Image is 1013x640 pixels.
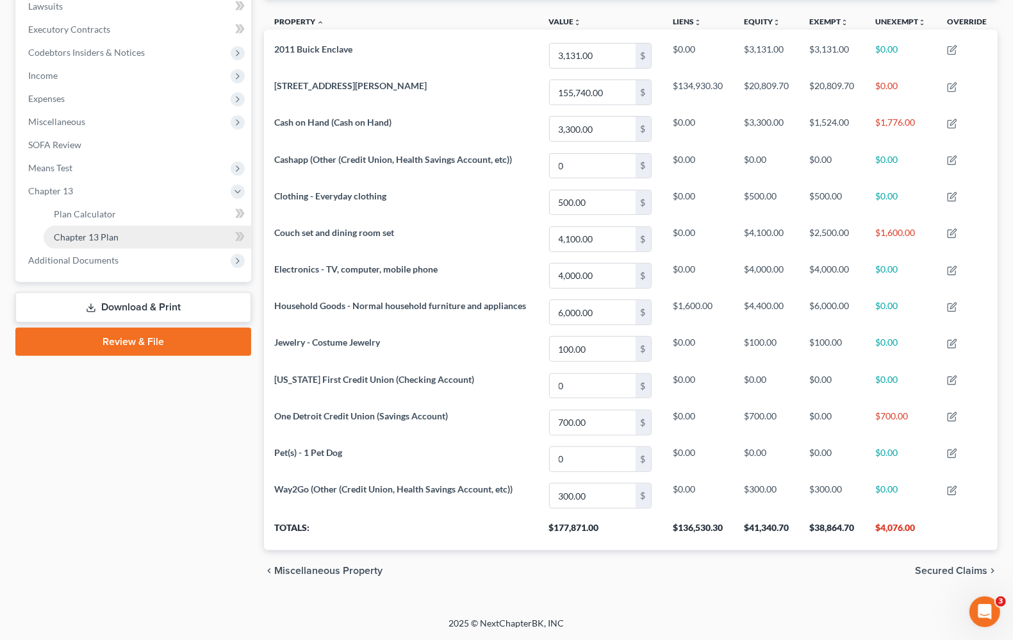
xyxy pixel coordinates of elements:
[636,484,651,508] div: $
[865,404,937,441] td: $700.00
[636,410,651,435] div: $
[264,566,274,576] i: chevron_left
[744,17,780,26] a: Equityunfold_more
[264,514,538,550] th: Totals:
[734,257,800,294] td: $4,000.00
[663,37,734,74] td: $0.00
[663,294,734,331] td: $1,600.00
[663,147,734,184] td: $0.00
[734,74,800,110] td: $20,809.70
[663,111,734,147] td: $0.00
[28,47,145,58] span: Codebtors Insiders & Notices
[274,154,512,165] span: Cashapp (Other (Credit Union, Health Savings Account, etc))
[915,566,987,576] span: Secured Claims
[865,441,937,477] td: $0.00
[18,18,251,41] a: Executory Contracts
[734,111,800,147] td: $3,300.00
[800,404,866,441] td: $0.00
[865,294,937,331] td: $0.00
[841,19,849,26] i: unfold_more
[636,80,651,105] div: $
[317,19,324,26] i: expand_less
[274,44,352,55] span: 2011 Buick Enclave
[550,484,636,508] input: 0.00
[274,264,438,274] span: Electronics - TV, computer, mobile phone
[800,111,866,147] td: $1,524.00
[663,221,734,257] td: $0.00
[28,255,119,265] span: Additional Documents
[987,566,998,576] i: chevron_right
[865,147,937,184] td: $0.00
[800,294,866,331] td: $6,000.00
[800,221,866,257] td: $2,500.00
[550,80,636,105] input: 0.00
[636,154,651,178] div: $
[773,19,780,26] i: unfold_more
[915,566,998,576] button: Secured Claims chevron_right
[274,447,342,458] span: Pet(s) - 1 Pet Dog
[875,17,926,26] a: Unexemptunfold_more
[734,184,800,221] td: $500.00
[865,514,937,550] th: $4,076.00
[810,17,849,26] a: Exemptunfold_more
[865,184,937,221] td: $0.00
[636,300,651,324] div: $
[800,184,866,221] td: $500.00
[734,441,800,477] td: $0.00
[18,133,251,156] a: SOFA Review
[969,596,1000,627] iframe: Intercom live chat
[636,374,651,398] div: $
[734,514,800,550] th: $41,340.70
[636,44,651,68] div: $
[636,117,651,141] div: $
[539,514,663,550] th: $177,871.00
[54,208,116,219] span: Plan Calculator
[663,331,734,367] td: $0.00
[574,19,582,26] i: unfold_more
[734,147,800,184] td: $0.00
[274,374,474,385] span: [US_STATE] First Credit Union (Checking Account)
[865,477,937,514] td: $0.00
[734,404,800,441] td: $700.00
[28,162,72,173] span: Means Test
[274,80,427,91] span: [STREET_ADDRESS][PERSON_NAME]
[550,447,636,471] input: 0.00
[550,117,636,141] input: 0.00
[28,185,73,196] span: Chapter 13
[663,514,734,550] th: $136,530.30
[865,111,937,147] td: $1,776.00
[28,116,85,127] span: Miscellaneous
[673,17,702,26] a: Liensunfold_more
[800,441,866,477] td: $0.00
[636,190,651,215] div: $
[44,203,251,226] a: Plan Calculator
[800,37,866,74] td: $3,131.00
[264,566,383,576] button: chevron_left Miscellaneous Property
[550,300,636,324] input: 0.00
[800,257,866,294] td: $4,000.00
[636,227,651,251] div: $
[549,17,582,26] a: Valueunfold_more
[28,1,63,12] span: Lawsuits
[54,232,119,242] span: Chapter 13 Plan
[734,294,800,331] td: $4,400.00
[274,117,391,128] span: Cash on Hand (Cash on Hand)
[550,190,636,215] input: 0.00
[800,147,866,184] td: $0.00
[142,617,872,640] div: 2025 © NextChapterBK, INC
[15,328,251,356] a: Review & File
[800,74,866,110] td: $20,809.70
[800,514,866,550] th: $38,864.70
[996,596,1006,607] span: 3
[274,190,386,201] span: Clothing - Everyday clothing
[550,410,636,435] input: 0.00
[865,74,937,110] td: $0.00
[15,292,251,323] a: Download & Print
[274,566,383,576] span: Miscellaneous Property
[274,227,394,238] span: Couch set and dining room set
[663,404,734,441] td: $0.00
[800,331,866,367] td: $100.00
[663,367,734,404] td: $0.00
[734,221,800,257] td: $4,100.00
[274,17,324,26] a: Property expand_less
